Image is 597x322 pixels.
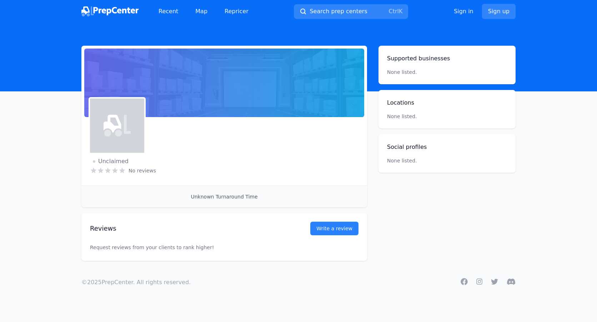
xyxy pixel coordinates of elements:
[310,222,358,235] a: Write a review
[90,230,358,265] p: Request reviews from your clients to rank higher!
[90,223,287,233] h2: Reviews
[387,54,507,63] h2: Supported businesses
[387,99,507,107] h2: Locations
[153,4,184,19] a: Recent
[93,157,129,166] span: Unclaimed
[191,194,257,200] span: Unknown Turnaround Time
[190,4,213,19] a: Map
[310,7,367,16] span: Search prep centers
[387,69,417,76] p: None listed.
[81,278,191,287] p: © 2025 PrepCenter. All rights reserved.
[388,8,398,15] kbd: Ctrl
[294,4,408,19] button: Search prep centersCtrlK
[387,113,507,120] p: None listed.
[129,167,156,174] span: No reviews
[387,157,417,164] p: None listed.
[454,7,473,16] a: Sign in
[81,6,139,16] img: PrepCenter
[387,143,507,151] h2: Social profiles
[482,4,516,19] a: Sign up
[219,4,254,19] a: Repricer
[399,8,403,15] kbd: K
[104,112,131,139] img: icon-light.svg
